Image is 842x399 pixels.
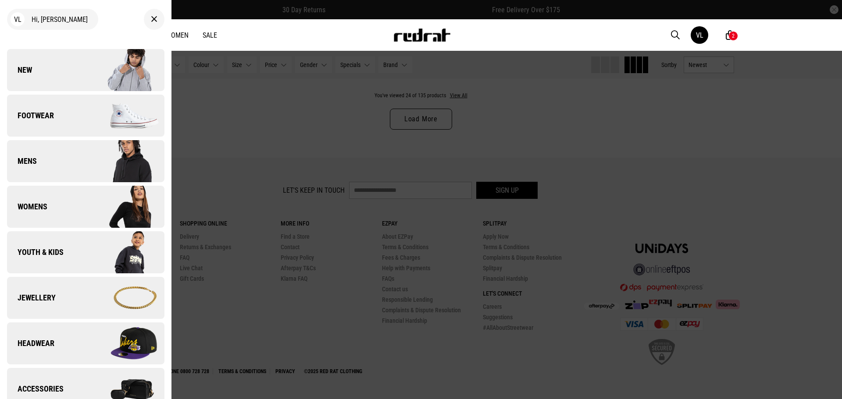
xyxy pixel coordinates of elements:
img: Company [86,94,164,138]
a: Women [166,31,189,39]
img: Company [86,185,164,229]
div: 2 [732,33,735,39]
button: Open LiveChat chat widget [7,4,33,30]
div: VL [11,12,25,26]
a: Womens Company [7,186,164,228]
a: Footwear Company [7,95,164,137]
img: Company [86,139,164,183]
span: Womens [7,201,47,212]
a: Youth & Kids Company [7,231,164,273]
span: Youth & Kids [7,247,64,258]
a: New Company [7,49,164,91]
a: Mens Company [7,140,164,182]
div: VL [696,31,703,39]
a: Jewellery Company [7,277,164,319]
a: 2 [726,31,734,40]
span: Jewellery [7,293,56,303]
span: Mens [7,156,37,166]
span: Footwear [7,110,54,121]
span: New [7,65,32,75]
div: Hi, [PERSON_NAME] [7,9,98,30]
a: Sale [203,31,217,39]
img: Redrat logo [393,28,451,42]
img: Company [86,321,164,365]
img: Company [86,230,164,274]
img: Company [86,48,164,92]
span: Headwear [7,338,54,349]
a: Headwear Company [7,322,164,364]
img: Company [86,276,164,320]
span: Accessories [7,384,64,394]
